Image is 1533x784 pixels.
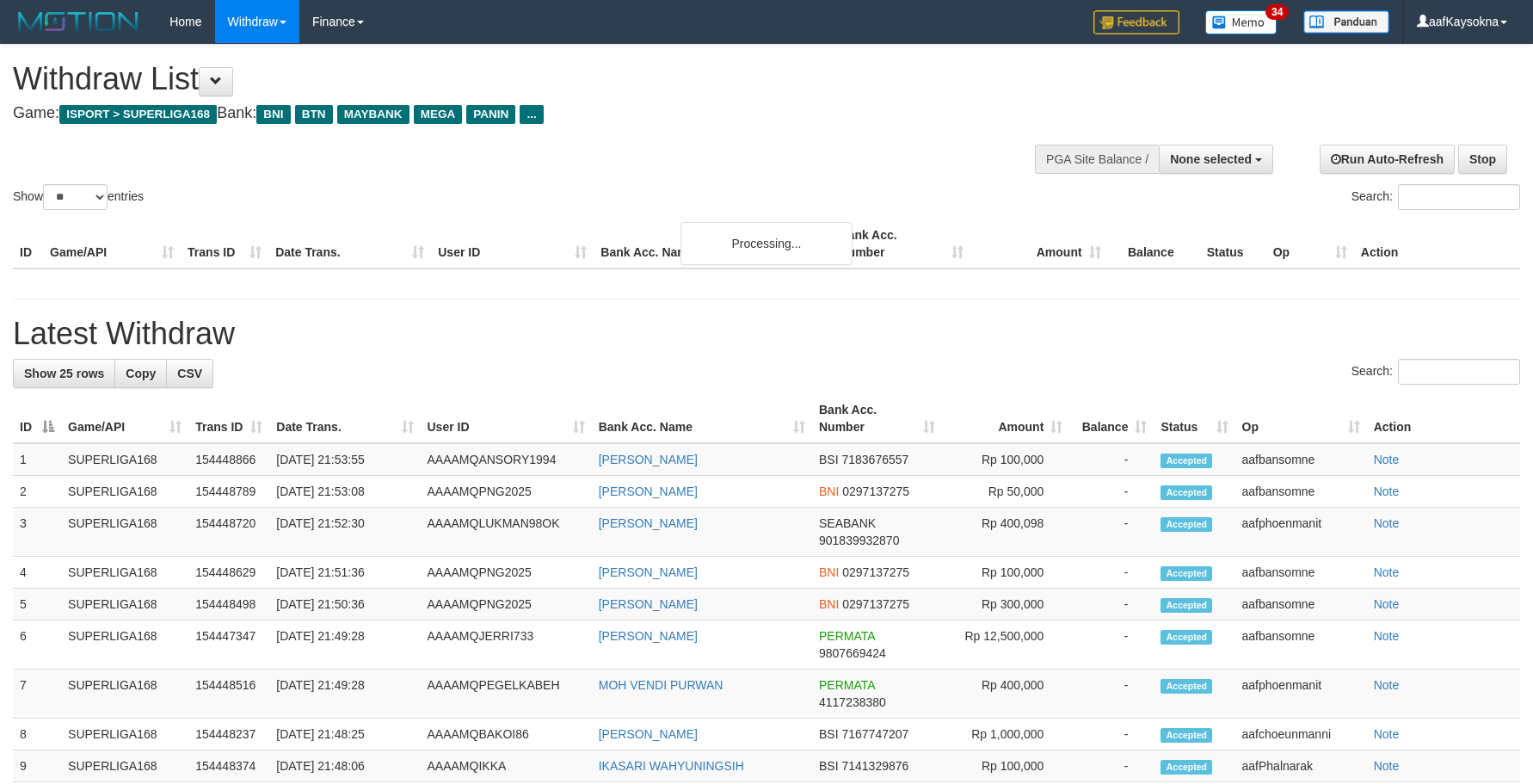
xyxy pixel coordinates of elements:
th: Status [1200,219,1266,269]
span: BNI [256,105,290,124]
a: Note [1374,485,1400,498]
span: BTN [295,105,333,124]
td: - [1069,670,1154,719]
td: - [1069,719,1154,750]
th: Action [1354,219,1520,269]
span: Copy 7167747207 to clipboard [841,727,908,741]
img: MOTION_logo.png [13,9,144,34]
td: SUPERLIGA168 [61,557,188,589]
td: Rp 100,000 [942,443,1069,476]
td: aafphoenmanit [1235,670,1367,719]
th: Date Trans. [268,219,431,269]
td: Rp 300,000 [942,589,1069,620]
td: aafbansomne [1235,476,1367,508]
td: 8 [13,719,61,750]
td: Rp 12,500,000 [942,620,1069,670]
td: aafbansomne [1235,589,1367,620]
td: 154448237 [188,719,269,750]
td: aafbansomne [1235,443,1367,476]
th: Amount [970,219,1108,269]
span: MAYBANK [337,105,409,124]
td: AAAAMQPNG2025 [421,589,592,620]
span: Show 25 rows [24,367,104,380]
td: aafbansomne [1235,620,1367,670]
td: - [1069,620,1154,670]
a: Copy [114,359,167,388]
th: User ID: activate to sort column ascending [421,394,592,443]
td: 154448789 [188,476,269,508]
span: BNI [819,485,839,498]
td: SUPERLIGA168 [61,589,188,620]
th: Bank Acc. Number: activate to sort column ascending [812,394,942,443]
td: Rp 100,000 [942,557,1069,589]
img: Button%20Memo.svg [1205,10,1277,34]
a: CSV [166,359,213,388]
td: SUPERLIGA168 [61,670,188,719]
span: Copy [126,367,156,380]
input: Search: [1398,184,1520,210]
span: ISPORT > SUPERLIGA168 [59,105,217,124]
th: Balance: activate to sort column ascending [1069,394,1154,443]
td: [DATE] 21:49:28 [269,670,420,719]
input: Search: [1398,359,1520,385]
label: Search: [1351,359,1520,385]
label: Search: [1351,184,1520,210]
a: Note [1374,516,1400,530]
th: Op [1266,219,1354,269]
td: Rp 400,098 [942,508,1069,557]
a: Note [1374,759,1400,773]
span: BNI [819,565,839,579]
a: Stop [1458,145,1507,174]
td: 5 [13,589,61,620]
span: MEGA [414,105,463,124]
td: aafPhalnarak [1235,750,1367,782]
td: 1 [13,443,61,476]
td: [DATE] 21:53:08 [269,476,420,508]
td: AAAAMQPEGELKABEH [421,670,592,719]
button: None selected [1159,145,1273,174]
td: 154448720 [188,508,269,557]
a: [PERSON_NAME] [599,516,698,530]
td: - [1069,443,1154,476]
span: Copy 0297137275 to clipboard [842,597,909,611]
span: Accepted [1161,454,1212,468]
span: BSI [819,727,839,741]
td: SUPERLIGA168 [61,750,188,782]
td: 154448866 [188,443,269,476]
span: Copy 9807669424 to clipboard [819,646,886,660]
span: PERMATA [819,629,875,643]
th: Bank Acc. Name [594,219,832,269]
th: Trans ID: activate to sort column ascending [188,394,269,443]
span: Accepted [1161,566,1212,581]
a: Note [1374,597,1400,611]
span: Accepted [1161,517,1212,532]
label: Show entries [13,184,144,210]
td: - [1069,508,1154,557]
a: Note [1374,453,1400,466]
td: [DATE] 21:50:36 [269,589,420,620]
th: ID: activate to sort column descending [13,394,61,443]
h1: Withdraw List [13,62,1005,96]
a: [PERSON_NAME] [599,453,698,466]
td: AAAAMQJERRI733 [421,620,592,670]
td: aafphoenmanit [1235,508,1367,557]
span: BNI [819,597,839,611]
th: ID [13,219,43,269]
td: [DATE] 21:48:25 [269,719,420,750]
a: [PERSON_NAME] [599,727,698,741]
select: Showentries [43,184,108,210]
td: 9 [13,750,61,782]
a: MOH VENDI PURWAN [599,678,723,692]
td: Rp 400,000 [942,670,1069,719]
td: SUPERLIGA168 [61,620,188,670]
th: Bank Acc. Number [832,219,970,269]
a: Note [1374,678,1400,692]
span: None selected [1170,152,1252,166]
span: PANIN [466,105,515,124]
span: CSV [177,367,202,380]
a: Note [1374,565,1400,579]
span: Accepted [1161,485,1212,500]
span: Copy 901839932870 to clipboard [819,534,899,547]
td: aafchoeunmanni [1235,719,1367,750]
td: 3 [13,508,61,557]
